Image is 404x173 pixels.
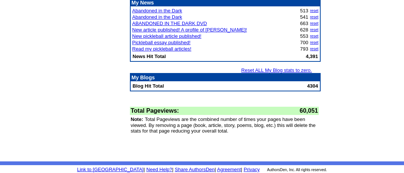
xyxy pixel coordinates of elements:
a: Reset ALL My Blog stats to zero. [241,67,312,73]
a: Read my pickleball articles! [132,46,191,52]
b: 4304 [307,83,318,89]
a: ABANDONED IN THE DARK DVD [132,21,207,26]
b: 4,391 [306,54,318,59]
font: Total Pageviews are the combined number of times your pages have been viewed. By removing a page ... [131,116,316,134]
a: reset [310,21,318,25]
font: | [172,167,173,172]
a: New pickleball article published! [132,33,201,39]
a: reset [310,40,318,45]
a: Pickleball essay published! [132,40,190,45]
a: Privacy [244,167,260,172]
a: reset [310,15,318,19]
a: Need Help? [146,167,172,172]
font: Note: [131,116,143,122]
a: Share AuthorsDen [175,167,215,172]
a: Agreement [217,167,241,172]
a: reset [310,47,318,51]
font: 553 [300,33,308,39]
a: reset [310,34,318,38]
font: 700 [300,40,308,45]
b: News Hit Total [133,54,166,59]
font: | [216,167,242,172]
font: 663 [300,21,308,26]
font: | [215,167,216,172]
font: 513 [300,8,308,13]
a: Link to [GEOGRAPHIC_DATA] [77,167,143,172]
a: Abandoned in the Dark [132,14,182,20]
font: 60,051 [300,107,318,114]
p: My Blogs [131,75,319,81]
a: reset [310,9,318,13]
font: AuthorsDen, Inc. All rights reserved. [267,168,327,172]
font: 541 [300,14,308,20]
b: Blog Hit Total [133,83,164,89]
font: | [143,167,145,172]
a: Abandoned in the Dark [132,8,182,13]
a: reset [310,28,318,32]
font: Total Pageviews: [131,107,179,114]
font: 793 [300,46,308,52]
font: 628 [300,27,308,33]
a: New article published! A profile of [PERSON_NAME]! [132,27,247,33]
